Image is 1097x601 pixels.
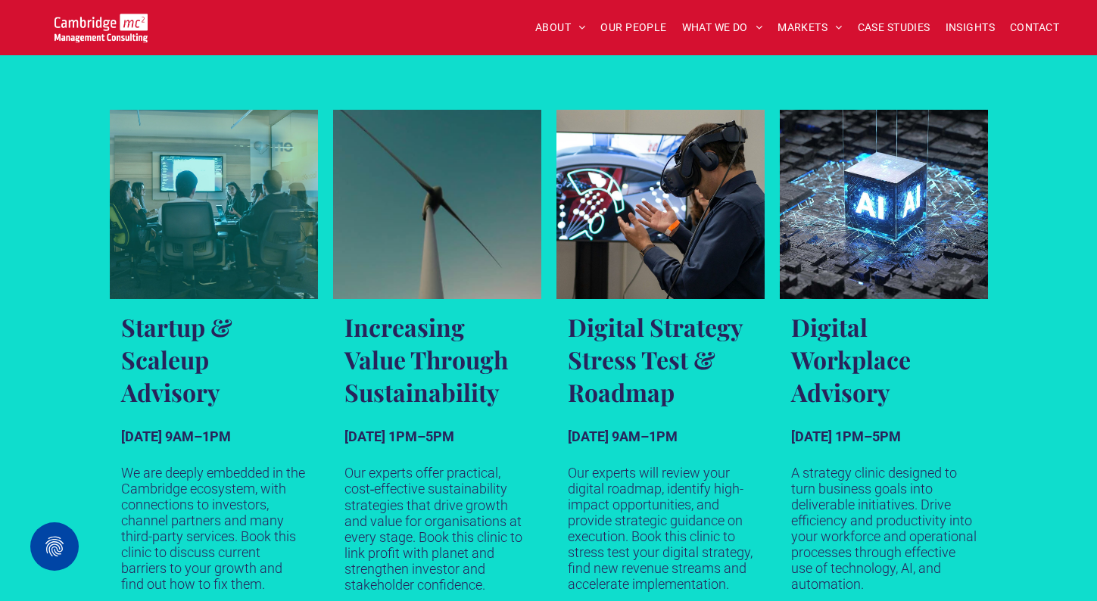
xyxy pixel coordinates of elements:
[675,16,771,39] a: WHAT WE DO
[121,310,307,408] h3: Startup & Scaleup Advisory
[780,110,988,299] a: Futuristic cube on a tech background with the words 'AI' in neon glow
[791,310,977,408] h3: Digital Workplace Advisory
[770,16,849,39] a: MARKETS
[568,310,753,408] h3: Digital Strategy Stress Test & Roadmap
[344,310,530,408] h3: Increasing Value Through Sustainability
[568,428,678,444] strong: [DATE] 9AM–1PM
[528,16,594,39] a: ABOUT
[121,428,231,444] strong: [DATE] 9AM–1PM
[344,465,530,593] p: Our experts offer practical, cost‑effective sustainability strategies that drive growth and value...
[791,428,901,444] strong: [DATE] 1PM–5PM
[556,110,765,299] a: Middle-aged man wearing VR headset interacts infront of a tech dashboard
[593,16,674,39] a: OUR PEOPLE
[55,16,148,32] a: Your Business Transformed | Cambridge Management Consulting
[110,110,318,299] a: A group of executives huddled around a desk discussing business
[568,465,753,592] p: Our experts will review your digital roadmap, identify high-impact opportunities, and provide str...
[938,16,1002,39] a: INSIGHTS
[850,16,938,39] a: CASE STUDIES
[55,14,148,42] img: Go to Homepage
[344,428,454,444] strong: [DATE] 1PM–5PM
[121,465,307,592] p: We are deeply embedded in the Cambridge ecosystem, with connections to investors, channel partner...
[333,110,541,299] a: Near shot of a wind turbine against a dark blue sky
[1002,16,1067,39] a: CONTACT
[791,465,977,592] p: A strategy clinic designed to turn business goals into deliverable initiatives. Drive efficiency ...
